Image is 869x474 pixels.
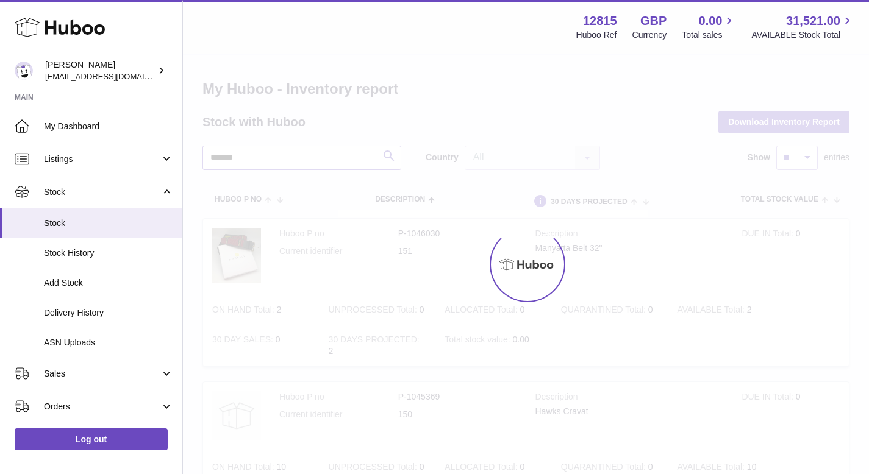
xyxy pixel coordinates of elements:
[44,247,173,259] span: Stock History
[44,337,173,348] span: ASN Uploads
[44,186,160,198] span: Stock
[44,307,173,319] span: Delivery History
[751,29,854,41] span: AVAILABLE Stock Total
[751,13,854,41] a: 31,521.00 AVAILABLE Stock Total
[699,13,723,29] span: 0.00
[15,62,33,80] img: shophawksclub@gmail.com
[583,13,617,29] strong: 12815
[632,29,667,41] div: Currency
[640,13,667,29] strong: GBP
[682,29,736,41] span: Total sales
[576,29,617,41] div: Huboo Ref
[786,13,840,29] span: 31,521.00
[45,71,179,81] span: [EMAIL_ADDRESS][DOMAIN_NAME]
[44,401,160,412] span: Orders
[44,218,173,229] span: Stock
[45,59,155,82] div: [PERSON_NAME]
[15,428,168,450] a: Log out
[44,277,173,289] span: Add Stock
[44,121,173,132] span: My Dashboard
[44,368,160,380] span: Sales
[682,13,736,41] a: 0.00 Total sales
[44,154,160,165] span: Listings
